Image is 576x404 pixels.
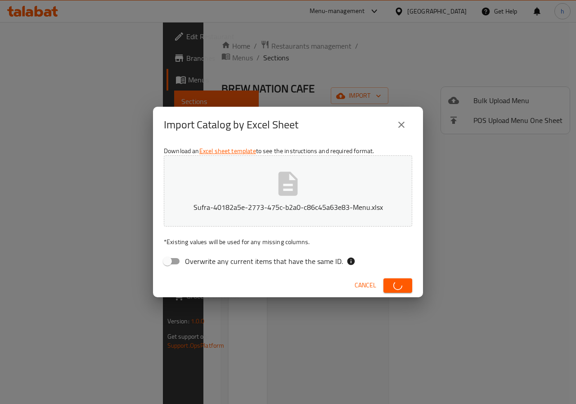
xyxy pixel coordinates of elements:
span: Overwrite any current items that have the same ID. [185,256,343,267]
svg: If the overwrite option isn't selected, then the items that match an existing ID will be ignored ... [346,257,355,266]
a: Excel sheet template [199,145,256,157]
p: Sufra-40182a5e-2773-475c-b2a0-c86c45a63e83-Menu.xlsx [178,202,398,213]
button: Sufra-40182a5e-2773-475c-b2a0-c86c45a63e83-Menu.xlsx [164,155,412,227]
span: Cancel [355,280,376,291]
button: Cancel [351,277,380,294]
h2: Import Catalog by Excel Sheet [164,118,298,132]
button: close [391,114,412,136]
p: Existing values will be used for any missing columns. [164,237,412,246]
div: Download an to see the instructions and required format. [153,143,423,273]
